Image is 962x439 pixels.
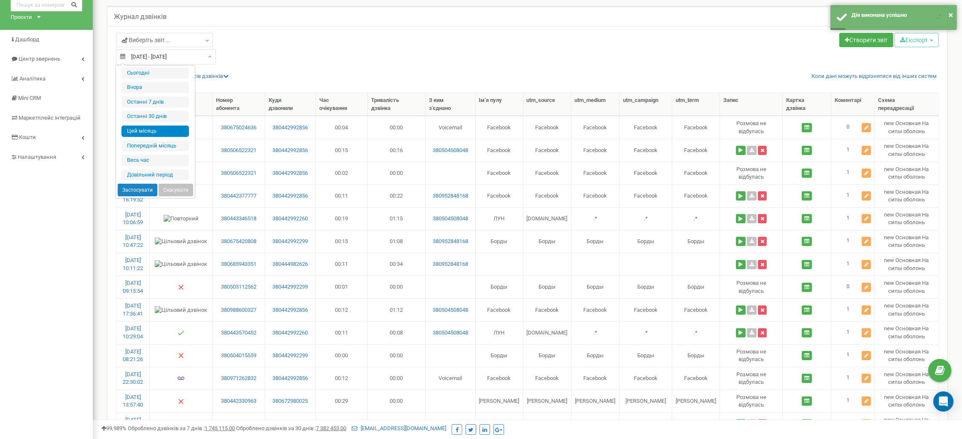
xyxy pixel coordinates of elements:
[316,425,346,431] u: 7 382 453,00
[216,329,261,337] a: 380443570452
[155,306,207,314] img: Цільовий дзвінок
[269,238,312,246] a: 380442992299
[620,162,672,185] td: Facebook
[571,390,620,412] td: [PERSON_NAME]
[216,238,261,246] a: 380675420808
[216,192,261,200] a: 380442377777
[875,162,938,185] td: new Основная На сипы оболонь
[811,72,937,80] a: Коли дані можуть відрізнятися вiд інших систем
[875,139,938,161] td: new Основная На сипы оболонь
[11,13,32,21] div: Проєкти
[758,305,767,315] button: Видалити запис
[875,93,938,116] th: Схема переадресації
[783,93,831,116] th: Картка дзвінка
[875,321,938,344] td: new Основная На сипы оболонь
[831,253,875,276] td: 1
[720,162,783,185] td: Розмова не вiдбулась
[123,257,143,271] a: [DATE] 10:11:22
[178,375,184,382] img: Голосова пошта
[523,230,571,253] td: Борды
[747,214,757,223] a: Завантажити
[121,169,189,181] li: Довільний період
[368,390,426,412] td: 00:00
[831,390,875,412] td: 1
[429,329,472,337] a: 380504508048
[265,93,316,116] th: Куди дзвонили
[571,344,620,367] td: Борды
[216,169,261,177] a: 380506522321
[269,352,312,360] a: 380442992299
[747,237,757,246] a: Завантажити
[316,93,368,116] th: Час очікування
[672,298,720,321] td: Facebook
[368,230,426,253] td: 01:08
[476,412,523,435] td: ЛУН
[316,412,368,435] td: 00:15
[476,116,523,139] td: Facebook
[476,139,523,161] td: Facebook
[429,192,472,200] a: 380952848168
[19,115,81,121] span: Маркетплейс інтеграцій
[720,390,783,412] td: Розмова не вiдбулась
[476,298,523,321] td: Facebook
[620,93,672,116] th: utm_cаmpaign
[121,82,189,93] li: Вчора
[476,321,523,344] td: ЛУН
[523,207,571,230] td: [DOMAIN_NAME]
[571,276,620,298] td: Борды
[571,162,620,185] td: Facebook
[831,298,875,321] td: 1
[672,230,720,253] td: Борды
[949,9,953,21] button: ×
[476,162,523,185] td: Facebook
[747,328,757,337] a: Завантажити
[672,162,720,185] td: Facebook
[216,352,261,360] a: 380504015559
[895,33,939,47] button: Експорт
[178,329,184,336] img: Успішний
[116,33,213,47] a: Виберіть звіт...
[316,139,368,161] td: 00:15
[269,147,312,155] a: 380442992856
[15,36,39,43] span: Дашборд
[121,36,170,44] span: Виберіть звіт...
[523,116,571,139] td: Facebook
[476,367,523,390] td: Facebook
[429,306,472,314] a: 380504508048
[875,116,938,139] td: new Основная На сипы оболонь
[758,214,767,223] button: Видалити запис
[831,185,875,207] td: 1
[476,276,523,298] td: Борды
[19,134,36,140] span: Кошти
[118,184,157,196] button: Застосувати
[476,390,523,412] td: [PERSON_NAME]
[269,124,312,132] a: 380442992856
[523,298,571,321] td: Facebook
[269,260,312,268] a: 380444982626
[720,276,783,298] td: Розмова не вiдбулась
[620,344,672,367] td: Борды
[316,276,368,298] td: 00:01
[128,425,235,431] span: Оброблено дзвінків за 7 днів :
[121,67,189,79] li: Сьогодні
[368,276,426,298] td: 00:00
[269,375,312,383] a: 380442992856
[269,283,312,291] a: 380442992299
[316,367,368,390] td: 00:12
[831,230,875,253] td: 1
[429,215,472,223] a: 380504508048
[368,93,426,116] th: Тривалість дзвінка
[720,367,783,390] td: Розмова не вiдбулась
[159,184,193,196] button: Скасувати
[216,306,261,314] a: 380988600327
[933,391,954,412] div: Open Intercom Messenger
[523,367,571,390] td: Facebook
[426,116,475,139] td: Voicemail
[426,93,475,116] th: З ким з'єднано
[368,367,426,390] td: 00:00
[123,280,143,294] a: [DATE] 09:15:54
[316,344,368,367] td: 00:00
[831,139,875,161] td: 1
[368,185,426,207] td: 00:22
[368,253,426,276] td: 00:34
